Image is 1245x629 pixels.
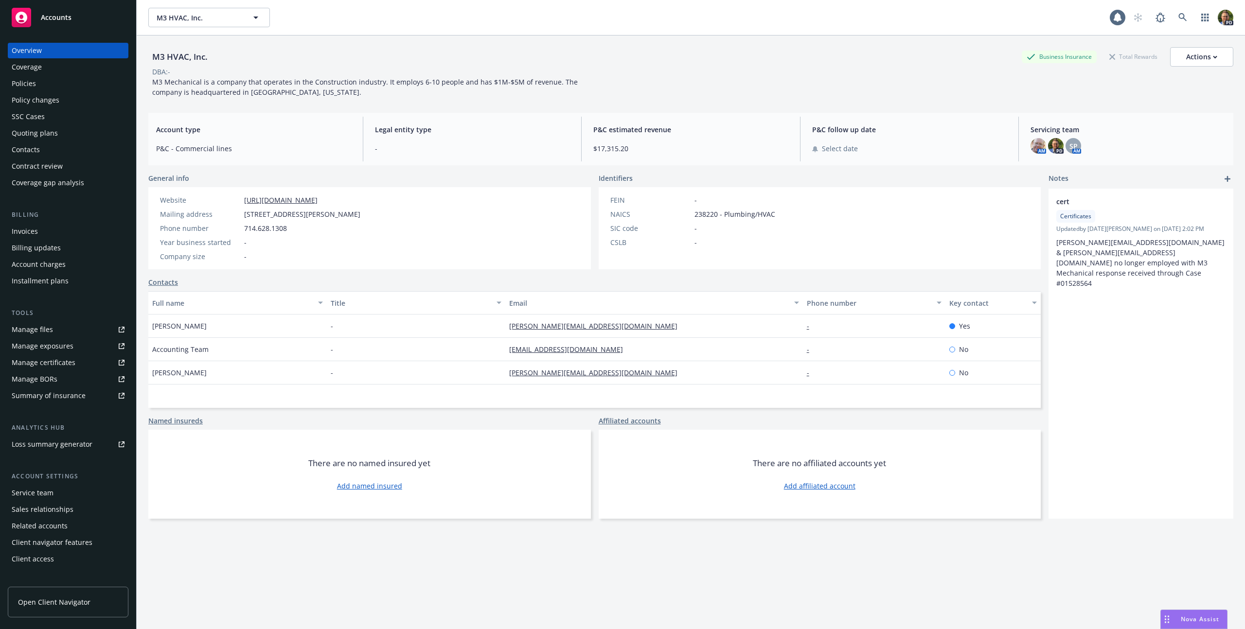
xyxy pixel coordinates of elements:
[152,77,580,97] span: M3 Mechanical is a company that operates in the Construction industry. It employs 6-10 people and...
[784,481,855,491] a: Add affiliated account
[152,321,207,331] span: [PERSON_NAME]
[8,388,128,403] a: Summary of insurance
[8,437,128,452] a: Loss summary generator
[12,388,86,403] div: Summary of insurance
[610,209,691,219] div: NAICS
[959,321,970,331] span: Yes
[807,368,817,377] a: -
[8,210,128,220] div: Billing
[331,367,333,378] span: -
[244,209,360,219] span: [STREET_ADDRESS][PERSON_NAME]
[610,237,691,247] div: CSLB
[509,298,788,308] div: Email
[1060,212,1091,221] span: Certificates
[694,223,697,233] span: -
[12,551,54,567] div: Client access
[12,535,92,550] div: Client navigator features
[12,485,53,501] div: Service team
[8,472,128,481] div: Account settings
[8,308,128,318] div: Tools
[8,371,128,387] a: Manage BORs
[8,125,128,141] a: Quoting plans
[509,368,685,377] a: [PERSON_NAME][EMAIL_ADDRESS][DOMAIN_NAME]
[160,209,240,219] div: Mailing address
[959,344,968,354] span: No
[12,322,53,337] div: Manage files
[160,251,240,262] div: Company size
[156,143,351,154] span: P&C - Commercial lines
[8,423,128,433] div: Analytics hub
[12,59,42,75] div: Coverage
[12,437,92,452] div: Loss summary generator
[148,173,189,183] span: General info
[8,551,128,567] a: Client access
[308,457,430,469] span: There are no named insured yet
[12,92,59,108] div: Policy changes
[148,291,327,314] button: Full name
[244,223,287,233] span: 714.628.1308
[12,502,73,517] div: Sales relationships
[694,237,697,247] span: -
[8,175,128,191] a: Coverage gap analysis
[160,195,240,205] div: Website
[1056,196,1200,207] span: cert
[12,43,42,58] div: Overview
[160,223,240,233] div: Phone number
[8,485,128,501] a: Service team
[593,124,788,135] span: P&C estimated revenue
[12,142,40,157] div: Contacts
[1195,8,1215,27] a: Switch app
[157,13,241,23] span: M3 HVAC, Inc.
[8,257,128,272] a: Account charges
[8,43,128,58] a: Overview
[509,345,631,354] a: [EMAIL_ADDRESS][DOMAIN_NAME]
[1056,238,1227,288] span: [PERSON_NAME][EMAIL_ADDRESS][DOMAIN_NAME] & [PERSON_NAME][EMAIL_ADDRESS][DOMAIN_NAME] no longer e...
[753,457,886,469] span: There are no affiliated accounts yet
[8,535,128,550] a: Client navigator features
[812,124,1007,135] span: P&C follow up date
[1049,173,1068,185] span: Notes
[244,237,247,247] span: -
[593,143,788,154] span: $17,315.20
[8,518,128,534] a: Related accounts
[1186,48,1217,66] div: Actions
[8,142,128,157] a: Contacts
[148,416,203,426] a: Named insureds
[1151,8,1170,27] a: Report a Bug
[12,125,58,141] div: Quoting plans
[1128,8,1148,27] a: Start snowing
[945,291,1041,314] button: Key contact
[807,321,817,331] a: -
[12,338,73,354] div: Manage exposures
[148,277,178,287] a: Contacts
[1181,615,1219,623] span: Nova Assist
[8,240,128,256] a: Billing updates
[12,158,63,174] div: Contract review
[599,416,661,426] a: Affiliated accounts
[8,338,128,354] a: Manage exposures
[1173,8,1192,27] a: Search
[160,237,240,247] div: Year business started
[1218,10,1233,25] img: photo
[337,481,402,491] a: Add named insured
[1048,138,1064,154] img: photo
[694,209,775,219] span: 238220 - Plumbing/HVAC
[8,224,128,239] a: Invoices
[152,344,209,354] span: Accounting Team
[8,4,128,31] a: Accounts
[331,321,333,331] span: -
[1222,173,1233,185] a: add
[12,371,57,387] div: Manage BORs
[156,124,351,135] span: Account type
[8,92,128,108] a: Policy changes
[8,355,128,370] a: Manage certificates
[244,195,318,205] a: [URL][DOMAIN_NAME]
[1022,51,1097,63] div: Business Insurance
[8,76,128,91] a: Policies
[1049,189,1233,296] div: certCertificatesUpdatedby [DATE][PERSON_NAME] on [DATE] 2:02 PM[PERSON_NAME][EMAIL_ADDRESS][DOMAI...
[12,109,45,124] div: SSC Cases
[12,240,61,256] div: Billing updates
[822,143,858,154] span: Select date
[12,273,69,289] div: Installment plans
